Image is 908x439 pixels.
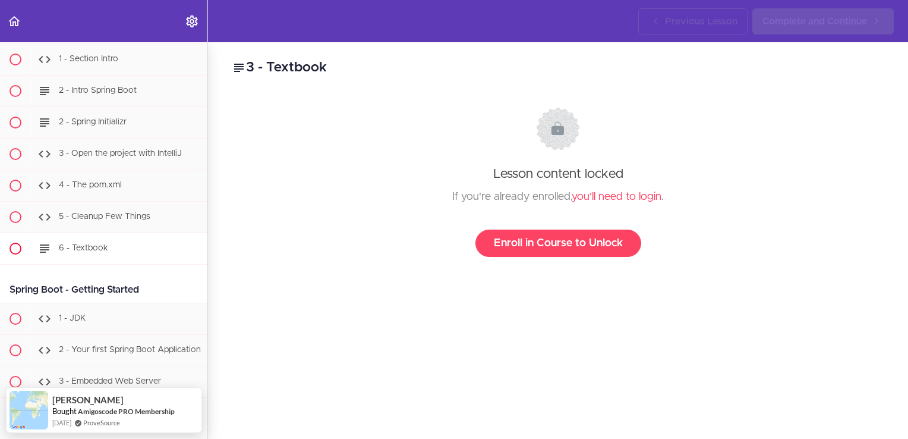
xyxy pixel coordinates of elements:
span: Complete and Continue [762,14,867,29]
span: Bought [52,406,77,416]
svg: Back to course curriculum [7,14,21,29]
img: provesource social proof notification image [10,391,48,429]
span: 2 - Intro Spring Boot [59,86,137,95]
a: Amigoscode PRO Membership [78,407,175,416]
span: 2 - Your first Spring Boot Application [59,346,201,354]
svg: Settings Menu [185,14,199,29]
span: 1 - Section Intro [59,55,118,63]
div: Lesson content locked [243,107,873,257]
span: [PERSON_NAME] [52,395,124,405]
span: 3 - Open the project with IntelliJ [59,149,182,158]
a: Enroll in Course to Unlock [475,230,641,257]
a: Complete and Continue [752,8,894,35]
span: 4 - The pom.xml [59,181,122,189]
span: 3 - Embedded Web Server [59,377,161,385]
span: 6 - Textbook [59,244,108,252]
div: If you're already enrolled, . [243,188,873,206]
a: Previous Lesson [638,8,748,35]
a: ProveSource [83,418,120,428]
a: you'll need to login [572,192,661,202]
span: [DATE] [52,418,71,428]
h2: 3 - Textbook [232,58,884,78]
span: 5 - Cleanup Few Things [59,212,150,221]
span: 1 - JDK [59,314,86,322]
span: 2 - Spring Initializr [59,118,127,126]
span: Previous Lesson [665,14,737,29]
